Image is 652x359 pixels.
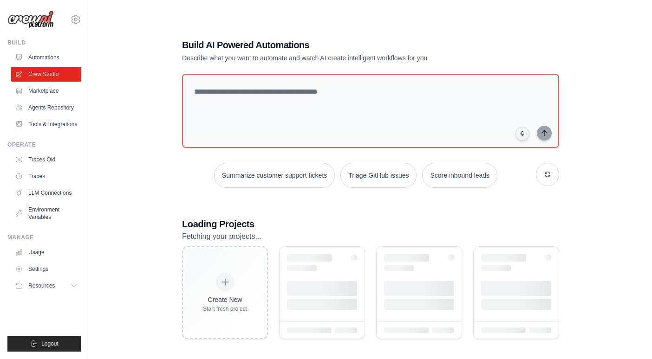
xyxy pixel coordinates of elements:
[182,218,559,231] h3: Loading Projects
[203,305,247,313] div: Start fresh project
[11,202,81,224] a: Environment Variables
[214,163,335,188] button: Summarize customer support tickets
[11,278,81,293] button: Resources
[7,234,81,241] div: Manage
[11,152,81,167] a: Traces Old
[11,67,81,82] a: Crew Studio
[340,163,417,188] button: Triage GitHub issues
[7,39,81,46] div: Build
[11,117,81,132] a: Tools & Integrations
[536,163,559,186] button: Get new suggestions
[7,336,81,352] button: Logout
[182,231,559,243] p: Fetching your projects...
[422,163,497,188] button: Score inbound leads
[11,186,81,200] a: LLM Connections
[203,295,247,304] div: Create New
[7,141,81,148] div: Operate
[41,340,59,347] span: Logout
[11,50,81,65] a: Automations
[11,83,81,98] a: Marketplace
[11,262,81,276] a: Settings
[515,127,529,141] button: Click to speak your automation idea
[7,11,54,29] img: Logo
[11,100,81,115] a: Agents Repository
[11,245,81,260] a: Usage
[182,38,494,51] h1: Build AI Powered Automations
[28,282,55,289] span: Resources
[11,169,81,184] a: Traces
[182,53,494,63] p: Describe what you want to automate and watch AI create intelligent workflows for you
